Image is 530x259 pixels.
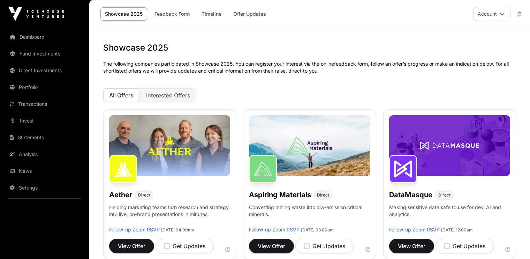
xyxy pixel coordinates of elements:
a: Settings [6,180,84,195]
div: Get Updates [304,242,345,250]
a: Transactions [6,96,84,112]
a: Timeline [197,7,226,21]
p: The following companies participated in Showcase 2025. You can register your interest via the onl... [103,60,516,74]
img: Aspiring Materials [249,155,277,183]
span: View Offer [118,242,145,250]
img: Aspiring-Banner.jpg [249,115,370,176]
img: Aether [109,155,137,183]
span: Direct [317,192,329,198]
img: DataMasque-Banner.jpg [389,115,510,176]
button: View Offer [249,239,294,253]
button: Get Updates [156,239,214,253]
span: View Offer [258,242,285,250]
a: Follow-up Zoom RSVP [109,227,160,232]
a: Follow-up Zoom RSVP [249,227,300,232]
span: Interested Offers [146,92,190,99]
a: Showcase 2025 [100,7,147,21]
a: Feedback Form [150,7,194,21]
div: Get Updates [444,242,485,250]
button: Account [473,7,510,21]
a: Fund Investments [6,46,84,61]
a: Statements [6,130,84,145]
a: Direct Investments [6,63,84,78]
p: Helping marketing teams turn research and strategy into live, on-brand presentations in minutes. [109,204,230,226]
a: Portfolio [6,80,84,95]
button: View Offer [109,239,154,253]
button: All Offers [103,88,139,102]
a: News [6,163,84,179]
a: Analysis [6,147,84,162]
span: Direct [138,192,150,198]
span: [DATE] 12:00am [441,227,473,232]
button: Get Updates [295,239,354,253]
a: feedback form [334,61,368,67]
a: Follow-up Zoom RSVP [389,227,440,232]
h1: Aspiring Materials [249,190,311,200]
h1: Aether [109,190,132,200]
button: View Offer [389,239,434,253]
p: Converting mining waste into low-emission critical minerals. [249,204,370,226]
button: Get Updates [436,239,494,253]
p: Making sensitive data safe to use for dev, AI and analytics. [389,204,510,226]
span: View Offer [398,242,425,250]
a: Offer Updates [229,7,271,21]
span: Direct [438,192,450,198]
a: Invest [6,113,84,128]
a: Dashboard [6,29,84,45]
div: Get Updates [164,242,205,250]
h1: DataMasque [389,190,432,200]
h1: Showcase 2025 [103,42,516,53]
span: [DATE] 03:00am [301,227,334,232]
span: [DATE] 04:00am [161,227,194,232]
img: Aether-Banner.jpg [109,115,230,176]
span: All Offers [109,92,134,99]
button: Interested Offers [140,88,196,102]
img: Icehouse Ventures Logo [8,7,64,21]
iframe: Chat Widget [495,225,530,259]
img: DataMasque [389,155,417,183]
